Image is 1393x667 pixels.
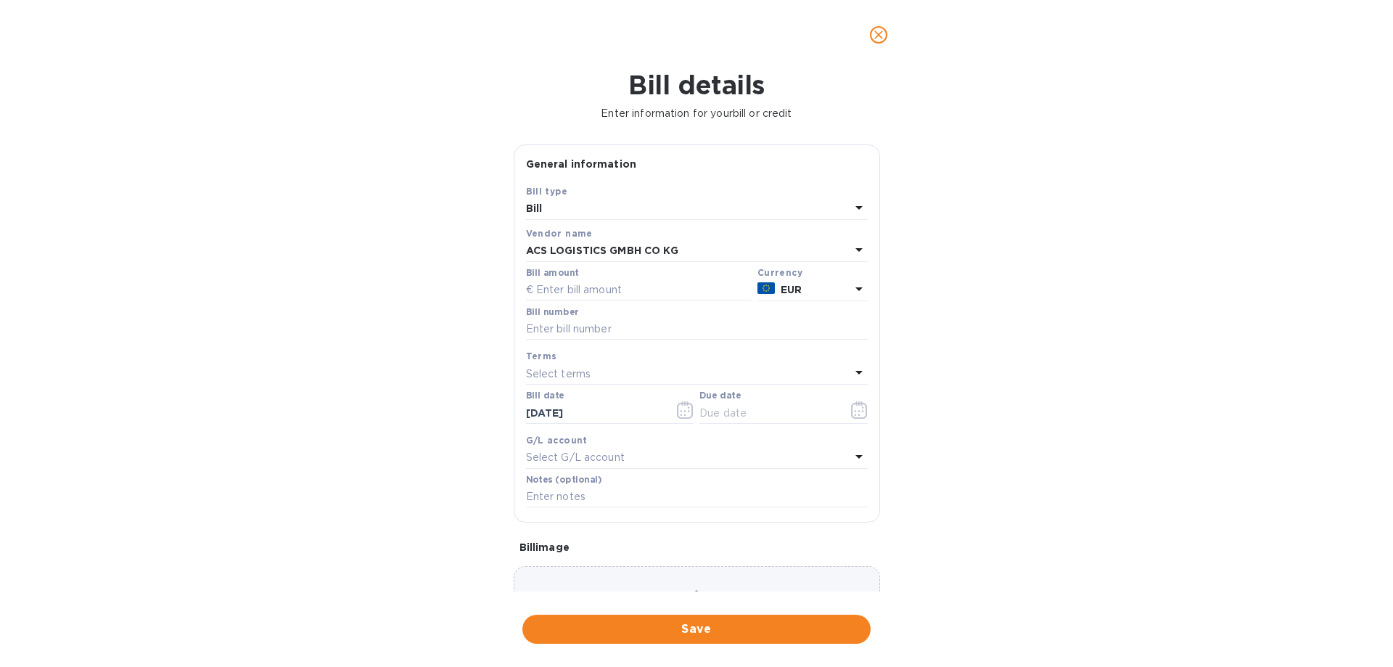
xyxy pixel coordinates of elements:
b: General information [526,158,637,170]
p: Bill image [519,540,874,555]
p: Select terms [526,367,591,382]
span: Save [534,621,859,638]
label: Bill amount [526,269,578,277]
input: Enter bill number [526,319,868,340]
input: Select date [526,402,663,424]
button: Save [522,615,871,644]
button: close [861,17,896,52]
b: Currency [757,267,802,278]
input: Enter notes [526,486,868,508]
b: Bill type [526,186,568,197]
label: Notes (optional) [526,475,602,484]
b: Terms [526,351,557,361]
h1: Bill details [12,70,1381,100]
p: Select G/L account [526,450,625,465]
b: G/L account [526,435,588,446]
p: Enter information for your bill or credit [12,106,1381,121]
label: Bill number [526,308,578,316]
label: Bill date [526,392,564,401]
b: Bill [526,202,543,214]
input: € Enter bill amount [526,279,752,301]
b: EUR [781,284,802,295]
b: Vendor name [526,228,593,239]
b: ACS LOGISTICS GMBH CO KG [526,245,678,256]
label: Due date [699,392,741,401]
input: Due date [699,402,837,424]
